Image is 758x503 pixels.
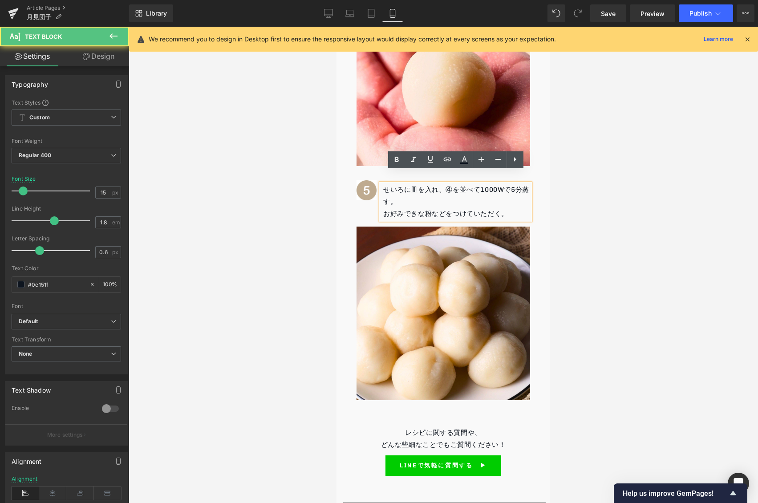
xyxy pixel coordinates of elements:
button: Redo [569,4,587,22]
div: Open Intercom Messenger [728,473,749,494]
div: % [99,277,121,292]
span: LINEで気軽に質問する ▶︎ [63,435,150,442]
input: Color [28,280,85,289]
div: Font Weight [12,138,121,144]
a: Design [66,46,131,66]
span: Help us improve GemPages! [623,489,728,498]
span: Text Block [25,33,62,40]
span: Publish [689,10,712,17]
span: Save [601,9,616,18]
p: お好みできな粉などをつけていただく。 [47,181,194,193]
a: New Library [129,4,173,22]
a: Article Pages [27,4,129,12]
div: Alignment [12,453,42,465]
p: レシピに関する質問や、 [7,400,207,412]
div: Letter Spacing [12,235,121,242]
p: どんな些細なことでもご質問ください！ [7,412,207,424]
button: More settings [5,424,127,445]
div: Text Transform [12,337,121,343]
b: None [19,350,32,357]
button: Publish [679,4,733,22]
div: Font Size [12,176,36,182]
div: Text Color [12,265,121,272]
a: Tablet [361,4,382,22]
div: Typography [12,76,48,88]
a: Preview [630,4,675,22]
button: Show survey - Help us improve GemPages! [623,488,738,499]
div: Font [12,303,121,309]
span: 月見団子 [27,13,52,20]
button: More [737,4,754,22]
span: Library [146,9,167,17]
p: More settings [47,431,83,439]
i: Default [19,318,38,325]
b: Custom [29,114,50,122]
span: px [112,190,120,195]
span: em [112,219,120,225]
a: Mobile [382,4,403,22]
div: Enable [12,405,93,414]
b: Regular 400 [19,152,52,158]
div: Line Height [12,206,121,212]
p: せいろに皿を入れ、④を並べて1000Wで5分蒸す。 [47,157,194,181]
div: Text Styles [12,99,121,106]
div: Alignment [12,476,38,482]
div: Text Shadow [12,381,51,394]
a: Desktop [318,4,339,22]
span: Preview [640,9,665,18]
a: Laptop [339,4,361,22]
span: px [112,249,120,255]
a: LINEで気軽に質問する ▶︎ [49,429,164,449]
button: Undo [547,4,565,22]
p: We recommend you to design in Desktop first to ensure the responsive layout would display correct... [149,34,556,44]
a: Learn more [700,34,737,45]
